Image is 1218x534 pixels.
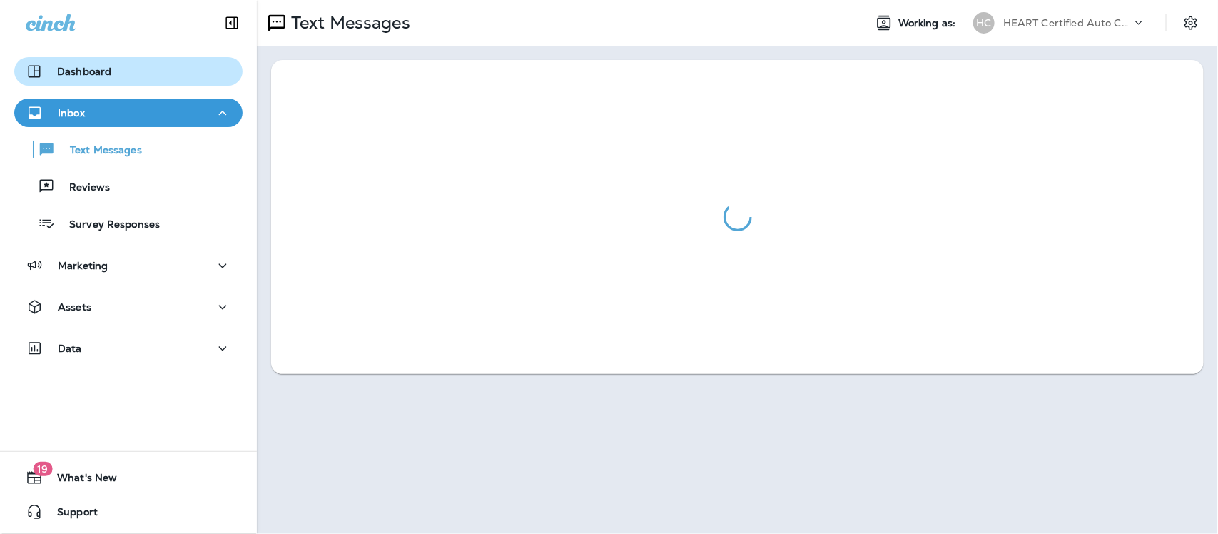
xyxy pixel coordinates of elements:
[212,9,252,37] button: Collapse Sidebar
[14,134,243,164] button: Text Messages
[58,343,82,354] p: Data
[973,12,995,34] div: HC
[14,251,243,280] button: Marketing
[55,218,160,232] p: Survey Responses
[14,99,243,127] button: Inbox
[1178,10,1204,36] button: Settings
[285,12,410,34] p: Text Messages
[14,208,243,238] button: Survey Responses
[14,334,243,363] button: Data
[898,17,959,29] span: Working as:
[58,107,85,119] p: Inbox
[43,506,98,523] span: Support
[33,462,52,476] span: 19
[55,181,110,195] p: Reviews
[58,260,108,271] p: Marketing
[14,293,243,321] button: Assets
[43,472,117,489] span: What's New
[1003,17,1132,29] p: HEART Certified Auto Care
[57,66,111,77] p: Dashboard
[14,498,243,526] button: Support
[14,171,243,201] button: Reviews
[14,463,243,492] button: 19What's New
[56,144,142,158] p: Text Messages
[58,301,91,313] p: Assets
[14,57,243,86] button: Dashboard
